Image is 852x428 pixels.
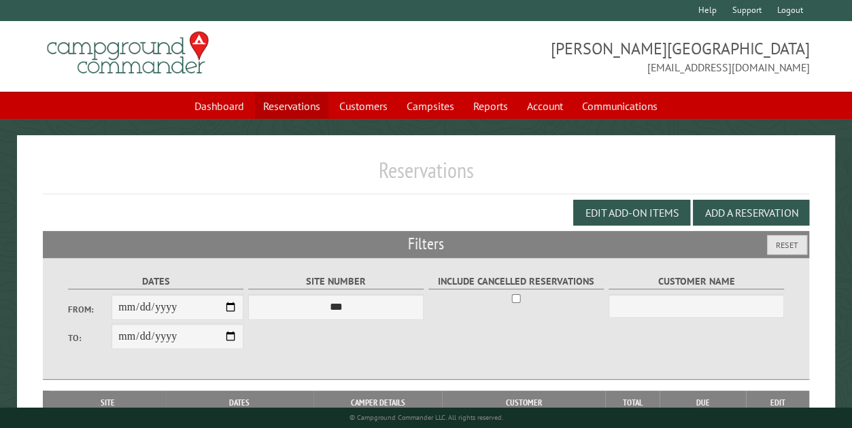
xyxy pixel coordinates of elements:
[331,93,396,119] a: Customers
[248,274,424,289] label: Site Number
[166,391,314,414] th: Dates
[255,93,328,119] a: Reservations
[313,391,442,414] th: Camper Details
[426,37,810,75] span: [PERSON_NAME][GEOGRAPHIC_DATA] [EMAIL_ADDRESS][DOMAIN_NAME]
[746,391,809,414] th: Edit
[609,274,785,289] label: Customer Name
[605,391,660,414] th: Total
[519,93,571,119] a: Account
[442,391,605,414] th: Customer
[465,93,516,119] a: Reports
[43,26,213,79] img: Campground Commander
[574,93,666,119] a: Communications
[50,391,166,414] th: Site
[186,93,252,119] a: Dashboard
[350,413,503,422] small: © Campground Commander LLC. All rights reserved.
[68,332,112,344] label: To:
[573,200,690,226] button: Edit Add-on Items
[693,200,809,226] button: Add a Reservation
[43,157,810,194] h1: Reservations
[767,235,807,255] button: Reset
[660,391,746,414] th: Due
[68,303,112,316] label: From:
[398,93,462,119] a: Campsites
[428,274,604,289] label: Include Cancelled Reservations
[68,274,244,289] label: Dates
[43,231,810,257] h2: Filters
